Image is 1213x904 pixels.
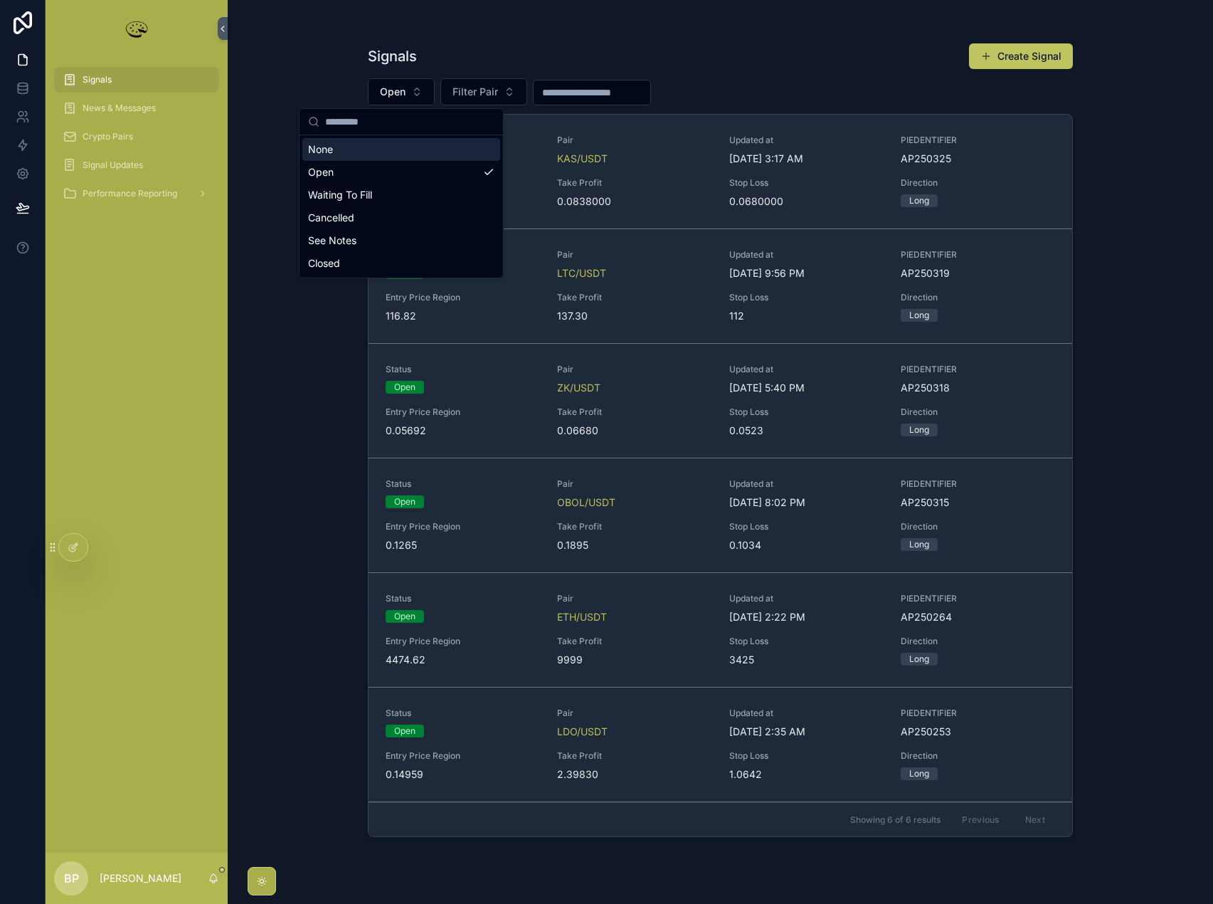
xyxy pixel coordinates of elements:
a: Crypto Pairs [54,124,219,149]
a: OBOL/USDT [557,495,615,510]
span: 112 [729,309,884,323]
span: Take Profit [557,177,711,189]
p: [PERSON_NAME] [100,871,181,885]
div: Long [909,194,929,207]
img: App logo [122,17,151,40]
span: 2.39830 [557,767,711,782]
a: ZK/USDT [557,381,600,395]
span: AP250319 [901,266,1055,280]
span: 0.0838000 [557,194,711,209]
span: Take Profit [557,750,711,762]
span: Updated at [729,249,884,261]
span: 0.1034 [729,538,884,552]
button: Select Button [368,78,435,105]
span: Showing 6 of 6 results [850,814,941,826]
span: 137.30 [557,309,711,323]
span: [DATE] 3:17 AM [729,152,884,166]
span: AP250315 [901,495,1055,510]
span: Pair [557,364,711,375]
span: Updated at [729,135,884,146]
span: Signals [83,74,112,85]
a: Signal Updates [54,152,219,178]
span: Stop Loss [729,406,884,418]
span: 0.0523 [729,424,884,438]
span: 0.14959 [386,767,540,782]
span: Stop Loss [729,292,884,303]
span: 9999 [557,653,711,667]
span: 3425 [729,653,884,667]
span: AP250325 [901,152,1055,166]
span: Pair [557,249,711,261]
span: AP250318 [901,381,1055,395]
a: StatusOpenPairZK/USDTUpdated at[DATE] 5:40 PMPIEDENTIFIERAP250318Entry Price Region0.05692Take Pr... [369,344,1072,458]
a: StatusOpenPairKAS/USDTUpdated at[DATE] 3:17 AMPIEDENTIFIERAP250325Entry Price Region0.07441Take P... [369,115,1072,229]
span: Take Profit [557,292,711,303]
span: Status [386,708,540,719]
div: Long [909,424,929,436]
div: Long [909,653,929,666]
div: Waiting To Fill [302,184,500,206]
span: PIEDENTIFIER [901,364,1055,375]
span: Updated at [729,593,884,604]
a: LTC/USDT [557,266,606,280]
span: News & Messages [83,103,156,114]
span: 0.0680000 [729,194,884,209]
div: None [302,138,500,161]
span: 0.1265 [386,538,540,552]
div: Open [394,725,415,737]
a: KAS/USDT [557,152,608,166]
span: Pair [557,708,711,719]
span: Entry Price Region [386,292,540,303]
span: 116.82 [386,309,540,323]
span: Direction [901,636,1055,647]
span: Filter Pair [452,85,498,99]
a: StatusOpenPairETH/USDTUpdated at[DATE] 2:22 PMPIEDENTIFIERAP250264Entry Price Region4474.62Take P... [369,573,1072,688]
button: Create Signal [969,43,1073,69]
span: 0.1895 [557,538,711,552]
span: Pair [557,478,711,490]
span: Direction [901,750,1055,762]
div: Open [394,495,415,508]
div: Long [909,309,929,322]
span: [DATE] 8:02 PM [729,495,884,510]
div: Open [394,610,415,623]
a: News & Messages [54,95,219,121]
span: AP250253 [901,725,1055,739]
span: Entry Price Region [386,636,540,647]
span: Updated at [729,478,884,490]
h1: Signals [368,46,417,66]
span: Stop Loss [729,177,884,189]
span: Take Profit [557,636,711,647]
div: Closed [302,252,500,275]
span: Stop Loss [729,636,884,647]
button: Select Button [440,78,527,105]
div: Cancelled [302,206,500,229]
div: Open [394,381,415,394]
span: Signal Updates [83,159,143,171]
span: 0.05692 [386,424,540,438]
a: StatusOpenPairLTC/USDTUpdated at[DATE] 9:56 PMPIEDENTIFIERAP250319Entry Price Region116.82Take Pr... [369,229,1072,344]
a: Performance Reporting [54,181,219,206]
span: Performance Reporting [83,188,177,199]
span: Pair [557,135,711,146]
a: ETH/USDT [557,610,607,624]
span: PIEDENTIFIER [901,593,1055,604]
span: AP250264 [901,610,1055,624]
span: Entry Price Region [386,750,540,762]
span: Stop Loss [729,521,884,532]
span: Updated at [729,364,884,375]
div: Long [909,767,929,780]
span: 1.0642 [729,767,884,782]
span: Direction [901,177,1055,189]
span: Direction [901,521,1055,532]
a: LDO/USDT [557,725,608,739]
span: Entry Price Region [386,521,540,532]
span: Take Profit [557,406,711,418]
